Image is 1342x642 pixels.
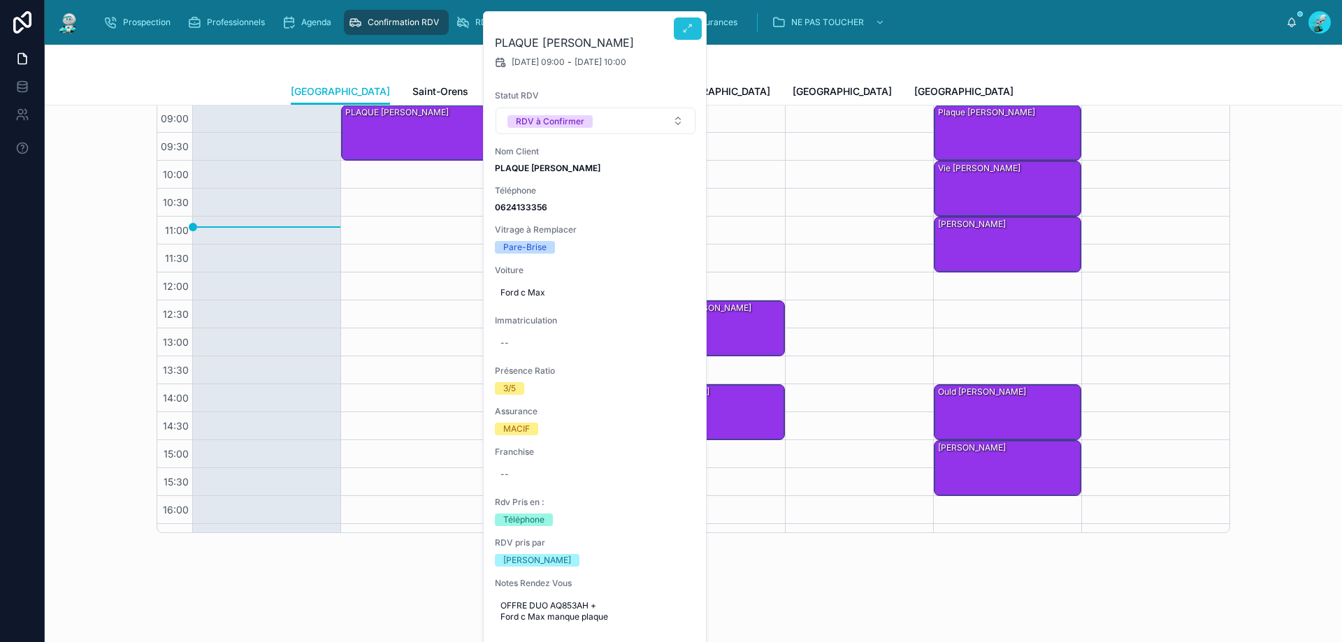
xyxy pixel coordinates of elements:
div: PLAQUE [PERSON_NAME] [344,106,450,119]
div: [PERSON_NAME] [935,217,1081,272]
span: Assurance [495,406,696,417]
a: [GEOGRAPHIC_DATA] [671,79,770,107]
a: Saint-Orens [412,79,468,107]
div: scrollable content [92,7,1286,38]
span: Téléphone [495,185,696,196]
div: RDV à Confirmer [516,115,584,128]
a: Cadeaux [596,10,665,35]
span: 14:30 [159,420,192,432]
div: [PERSON_NAME] [638,385,784,439]
span: Prospection [123,17,171,28]
span: 15:30 [160,476,192,488]
div: 3/5 [503,382,516,395]
span: - [568,57,572,68]
div: Plaque [PERSON_NAME] [935,105,1081,160]
span: Assurances [691,17,737,28]
span: Vitrage à Remplacer [495,224,696,235]
span: Confirmation RDV [368,17,439,28]
img: App logo [56,11,81,34]
div: -- [500,469,509,480]
button: Select Button [496,108,695,134]
div: -- [500,337,509,349]
div: PLAQUE [PERSON_NAME] [342,105,488,160]
div: [PERSON_NAME] [937,218,1007,231]
a: Rack [539,10,593,35]
a: Confirmation RDV [344,10,449,35]
span: [GEOGRAPHIC_DATA] [291,85,390,99]
span: OFFRE DUO AQ853AH + Ford c Max manque plaque [500,600,691,622]
strong: 0624133356 [495,202,547,212]
span: RDV pris par [495,537,696,548]
span: [DATE] 09:00 [512,57,565,68]
a: Prospection [99,10,180,35]
div: ould [PERSON_NAME] [937,386,1027,398]
a: RDV Annulés [452,10,536,35]
span: 12:00 [159,280,192,292]
span: Agenda [301,17,331,28]
a: NE PAS TOUCHER [767,10,892,35]
span: 12:30 [159,308,192,320]
span: 14:00 [159,392,192,404]
a: Assurances [668,10,747,35]
strong: PLAQUE [PERSON_NAME] [495,163,600,173]
span: Immatriculation [495,315,696,326]
span: [GEOGRAPHIC_DATA] [914,85,1013,99]
a: [GEOGRAPHIC_DATA] [291,79,390,105]
span: 16:00 [159,504,192,516]
span: [GEOGRAPHIC_DATA] [671,85,770,99]
div: [PERSON_NAME] [937,442,1007,454]
div: ould [PERSON_NAME] [935,385,1081,439]
span: 13:00 [159,336,192,348]
div: [PERSON_NAME] [935,441,1081,495]
span: 09:30 [157,140,192,152]
a: Agenda [277,10,341,35]
span: Saint-Orens [412,85,468,99]
span: NE PAS TOUCHER [791,17,864,28]
span: 16:30 [159,532,192,543]
div: Téléphone [503,513,544,526]
div: Pare-Brise [503,241,547,254]
span: 11:00 [161,224,192,236]
span: 10:30 [159,196,192,208]
span: Voiture [495,265,696,276]
span: 09:00 [157,112,192,124]
span: [GEOGRAPHIC_DATA] [793,85,892,99]
div: Plaque [PERSON_NAME] [937,106,1037,119]
a: [GEOGRAPHIC_DATA] [914,79,1013,107]
span: Ford c Max [500,287,691,298]
span: Présence Ratio [495,365,696,377]
a: [GEOGRAPHIC_DATA] [793,79,892,107]
a: Professionnels [183,10,275,35]
div: [PERSON_NAME] [503,554,571,567]
div: MACIF [503,423,530,435]
span: Statut RDV [495,90,696,101]
div: Vie [PERSON_NAME] [937,162,1022,175]
span: RDV Annulés [475,17,526,28]
span: 13:30 [159,364,192,376]
span: 10:00 [159,168,192,180]
div: Vie [PERSON_NAME] [935,161,1081,216]
h2: PLAQUE [PERSON_NAME] [495,34,696,51]
div: CLOUZET [PERSON_NAME] [638,301,784,356]
span: 11:30 [161,252,192,264]
span: Professionnels [207,17,265,28]
span: Franchise [495,446,696,458]
span: 15:00 [160,448,192,460]
span: Notes Rendez Vous [495,578,696,589]
span: [DATE] 10:00 [575,57,626,68]
span: Rdv Pris en : [495,497,696,508]
span: Nom Client [495,146,696,157]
